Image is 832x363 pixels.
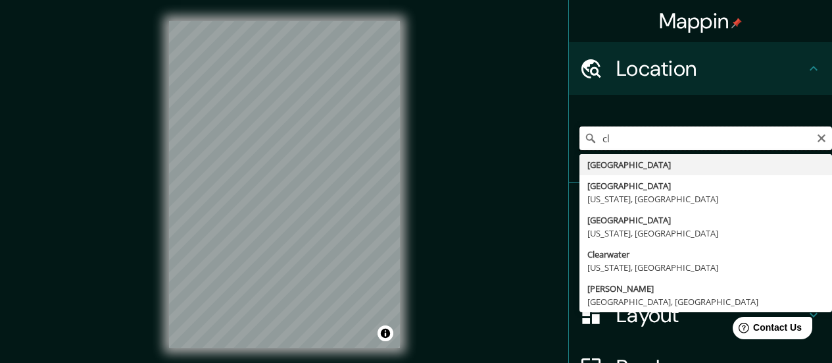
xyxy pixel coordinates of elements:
div: [US_STATE], [GEOGRAPHIC_DATA] [587,261,824,274]
button: Clear [816,131,827,144]
div: [GEOGRAPHIC_DATA] [587,213,824,227]
div: Pins [569,183,832,236]
div: [GEOGRAPHIC_DATA], [GEOGRAPHIC_DATA] [587,295,824,308]
div: [GEOGRAPHIC_DATA] [587,179,824,192]
h4: Mappin [659,8,743,34]
div: [US_STATE], [GEOGRAPHIC_DATA] [587,192,824,206]
div: [US_STATE], [GEOGRAPHIC_DATA] [587,227,824,240]
div: [PERSON_NAME] [587,282,824,295]
h4: Location [616,55,806,82]
input: Pick your city or area [579,126,832,150]
div: Location [569,42,832,95]
img: pin-icon.png [731,18,742,28]
button: Toggle attribution [378,325,393,341]
h4: Layout [616,302,806,328]
div: Layout [569,289,832,341]
div: [GEOGRAPHIC_DATA] [587,158,824,171]
canvas: Map [169,21,400,348]
iframe: Help widget launcher [715,312,818,349]
div: Clearwater [587,248,824,261]
div: Style [569,236,832,289]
